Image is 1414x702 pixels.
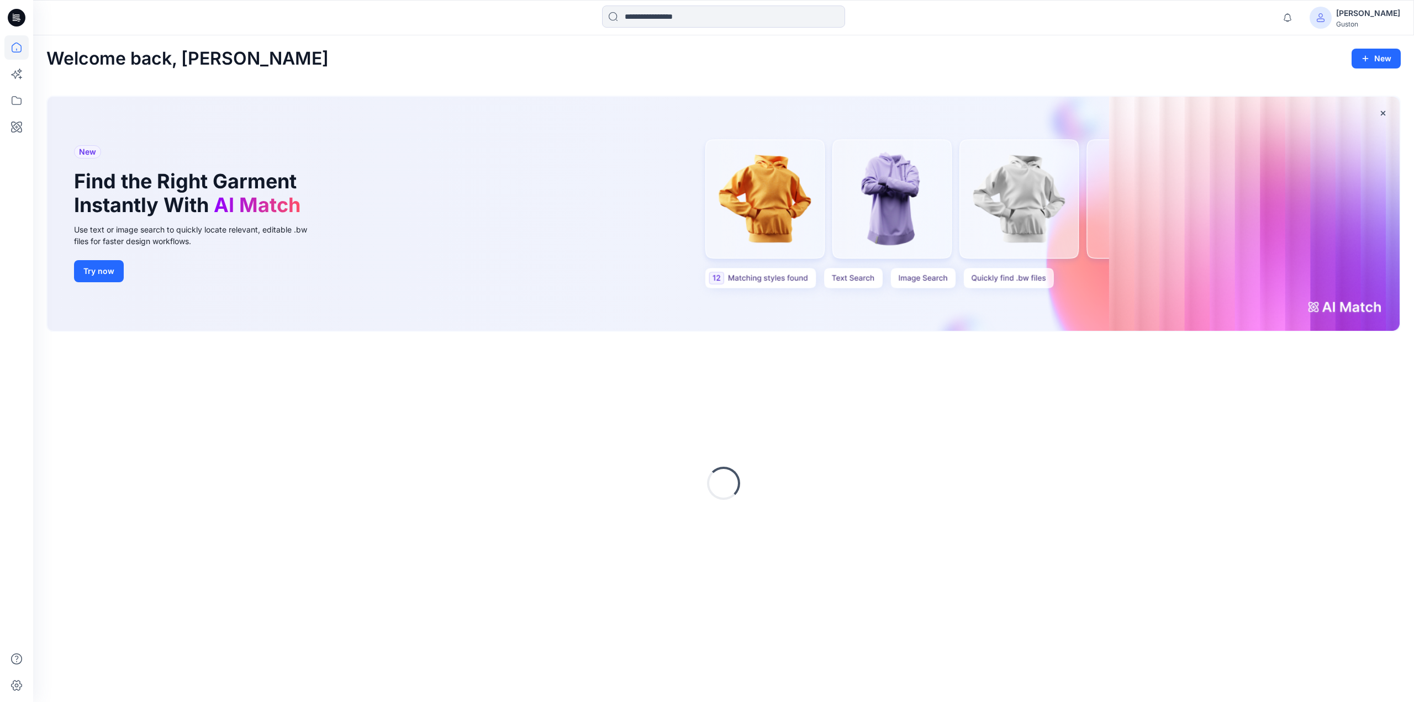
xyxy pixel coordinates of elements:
[79,145,96,159] span: New
[46,49,329,69] h2: Welcome back, [PERSON_NAME]
[1336,7,1400,20] div: [PERSON_NAME]
[1352,49,1401,68] button: New
[214,193,300,217] span: AI Match
[74,260,124,282] button: Try now
[74,224,323,247] div: Use text or image search to quickly locate relevant, editable .bw files for faster design workflows.
[1336,20,1400,28] div: Guston
[1316,13,1325,22] svg: avatar
[74,170,306,217] h1: Find the Right Garment Instantly With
